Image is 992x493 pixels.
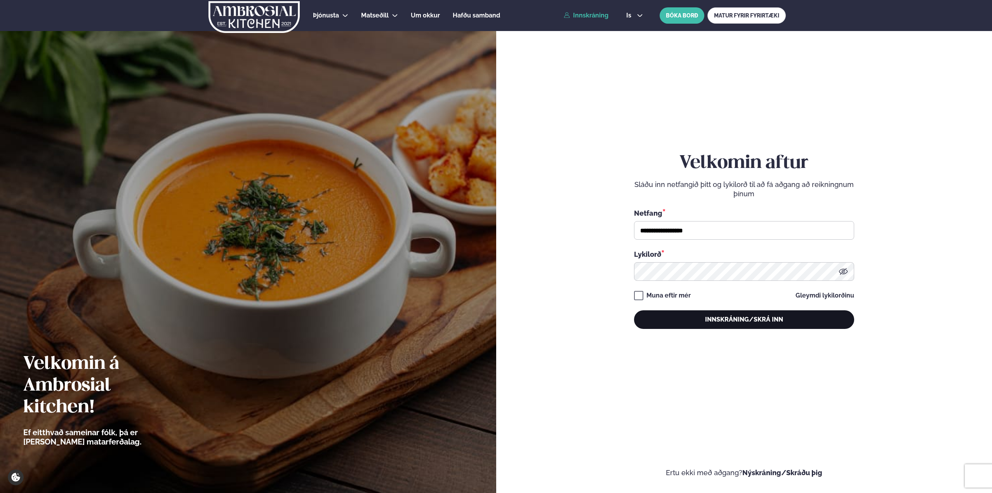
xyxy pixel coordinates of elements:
[208,1,301,33] img: logo
[23,428,184,446] p: Ef eitthvað sameinar fólk, þá er [PERSON_NAME] matarferðalag.
[453,12,500,19] span: Hafðu samband
[564,12,608,19] a: Innskráning
[634,152,854,174] h2: Velkomin aftur
[8,469,24,485] a: Cookie settings
[634,249,854,259] div: Lykilorð
[620,12,649,19] button: is
[313,11,339,20] a: Þjónusta
[634,310,854,329] button: Innskráning/Skrá inn
[23,353,184,419] h2: Velkomin á Ambrosial kitchen!
[411,11,440,20] a: Um okkur
[453,11,500,20] a: Hafðu samband
[796,292,854,299] a: Gleymdi lykilorðinu
[313,12,339,19] span: Þjónusta
[519,468,969,477] p: Ertu ekki með aðgang?
[707,7,786,24] a: MATUR FYRIR FYRIRTÆKI
[361,11,389,20] a: Matseðill
[361,12,389,19] span: Matseðill
[634,180,854,199] p: Sláðu inn netfangið þitt og lykilorð til að fá aðgang að reikningnum þínum
[626,12,634,19] span: is
[742,469,822,477] a: Nýskráning/Skráðu þig
[660,7,704,24] button: BÓKA BORÐ
[411,12,440,19] span: Um okkur
[634,208,854,218] div: Netfang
